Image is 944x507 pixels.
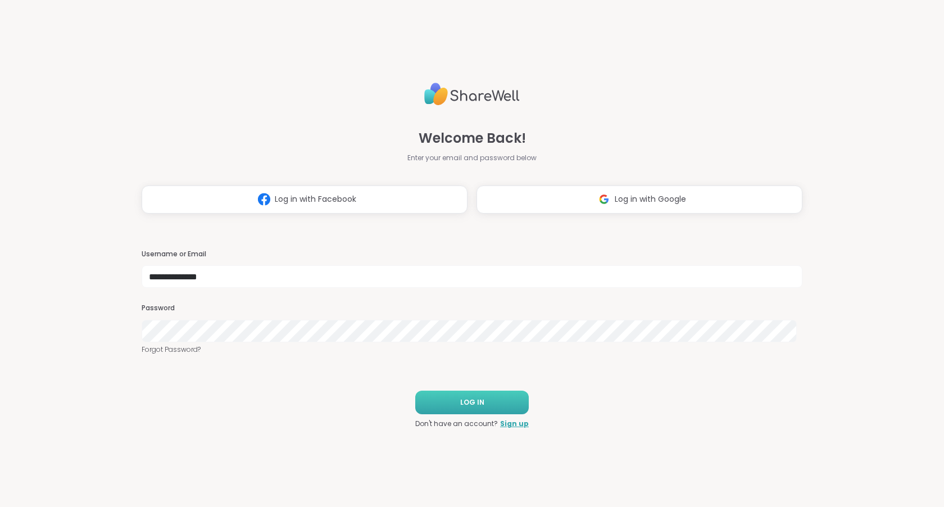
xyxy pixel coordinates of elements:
[275,193,356,205] span: Log in with Facebook
[142,185,468,214] button: Log in with Facebook
[476,185,802,214] button: Log in with Google
[593,189,615,210] img: ShareWell Logomark
[253,189,275,210] img: ShareWell Logomark
[419,128,526,148] span: Welcome Back!
[500,419,529,429] a: Sign up
[407,153,537,163] span: Enter your email and password below
[460,397,484,408] span: LOG IN
[415,391,529,414] button: LOG IN
[142,250,802,259] h3: Username or Email
[615,193,686,205] span: Log in with Google
[415,419,498,429] span: Don't have an account?
[142,345,802,355] a: Forgot Password?
[142,304,802,313] h3: Password
[424,78,520,110] img: ShareWell Logo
